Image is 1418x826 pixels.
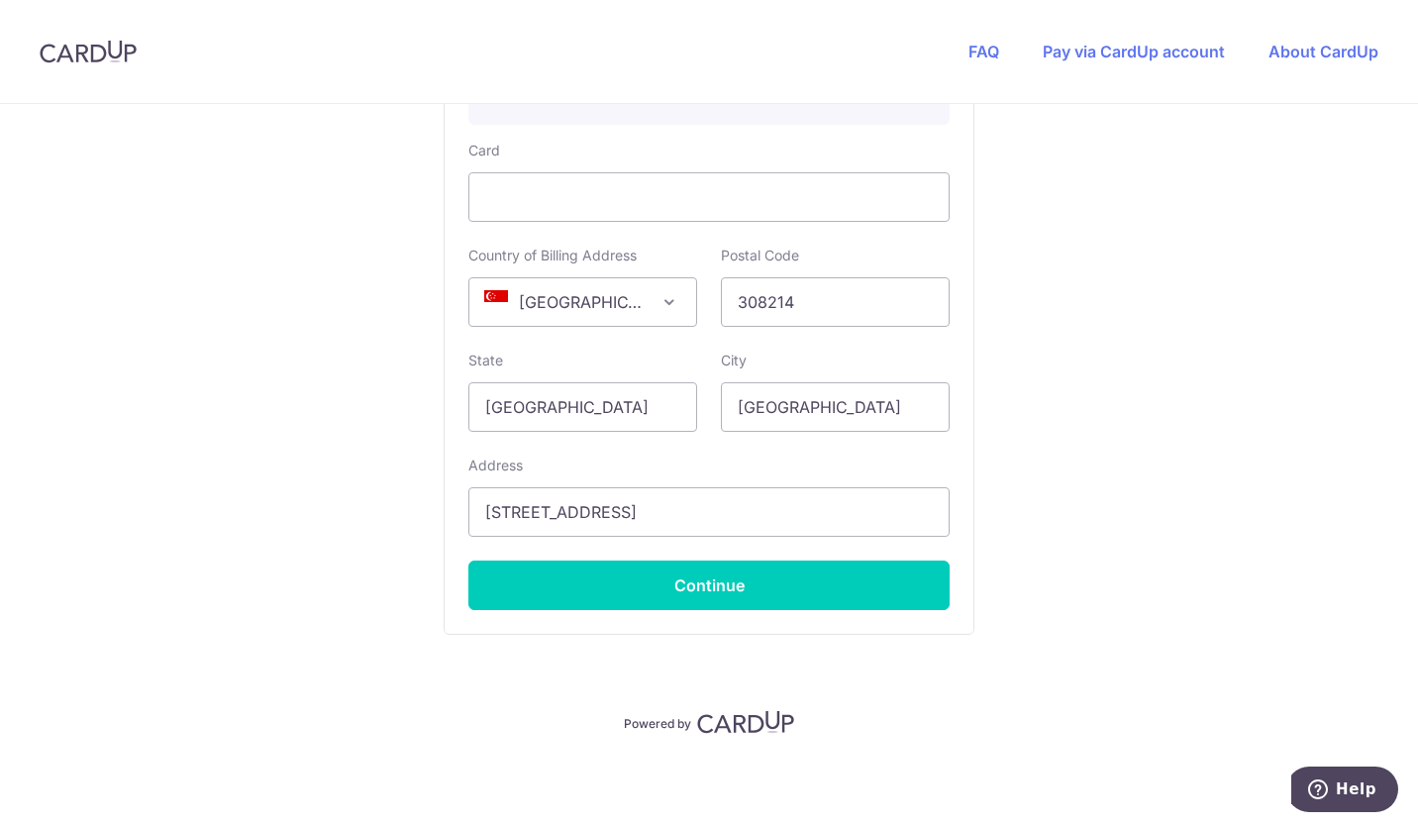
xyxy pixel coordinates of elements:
[468,277,697,327] span: Singapore
[968,42,999,61] a: FAQ
[697,710,794,734] img: CardUp
[721,351,747,370] label: City
[485,185,933,209] iframe: Secure card payment input frame
[1291,767,1398,816] iframe: Opens a widget where you can find more information
[468,351,503,370] label: State
[721,277,950,327] input: Example 123456
[468,141,500,160] label: Card
[468,561,950,610] button: Continue
[721,246,799,265] label: Postal Code
[468,456,523,475] label: Address
[624,712,691,732] p: Powered by
[1043,42,1225,61] a: Pay via CardUp account
[468,246,637,265] label: Country of Billing Address
[469,278,696,326] span: Singapore
[40,40,137,63] img: CardUp
[1268,42,1378,61] a: About CardUp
